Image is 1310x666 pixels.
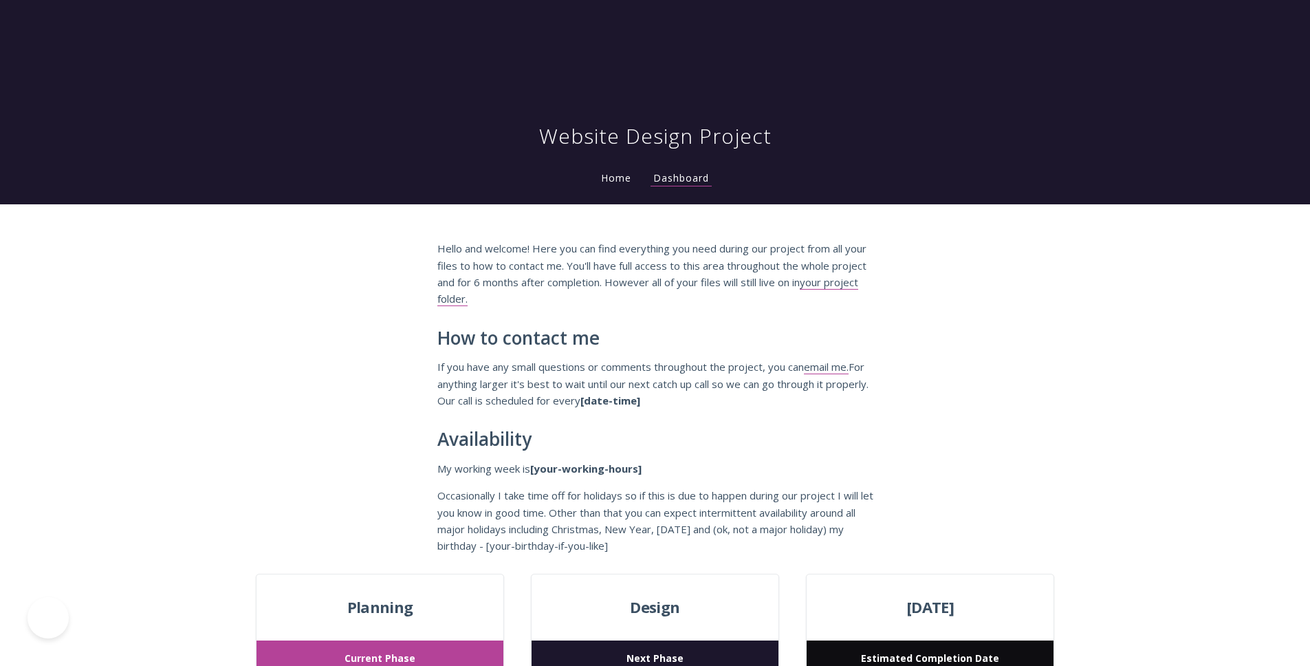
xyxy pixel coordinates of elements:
[530,462,642,475] strong: [your-working-hours]
[598,171,634,184] a: Home
[651,171,712,186] a: Dashboard
[437,429,873,450] h2: Availability
[807,595,1053,620] span: [DATE]
[580,394,640,407] strong: [date-time]
[437,487,873,555] p: Occasionally I take time off for holidays so if this is due to happen during our project I will l...
[437,358,873,409] p: If you have any small questions or comments throughout the project, you can For anything larger i...
[256,595,503,620] span: Planning
[437,328,873,349] h2: How to contact me
[539,122,772,150] h1: Website Design Project
[804,360,849,374] a: email me.
[437,240,873,308] p: Hello and welcome! Here you can find everything you need during our project from all your files t...
[437,460,873,477] p: My working week is
[532,595,778,620] span: Design
[28,597,69,638] iframe: Toggle Customer Support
